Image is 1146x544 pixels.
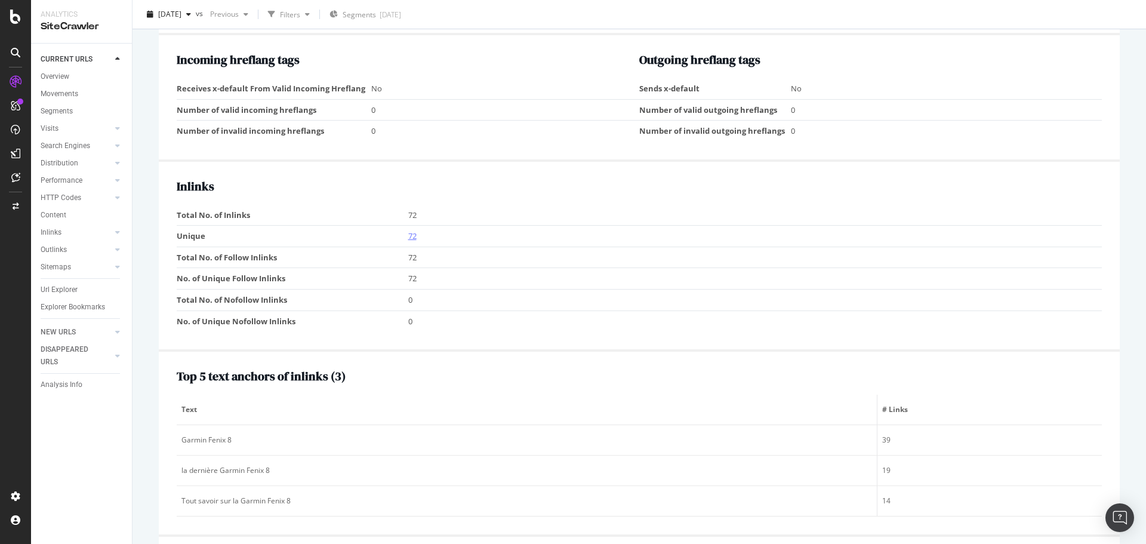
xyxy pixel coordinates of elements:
[205,5,253,24] button: Previous
[791,99,1102,121] td: 0
[41,20,122,33] div: SiteCrawler
[181,404,869,415] span: Text
[408,230,417,241] a: 72
[177,290,408,311] td: Total No. of Nofollow Inlinks
[41,192,81,204] div: HTTP Codes
[408,205,1102,226] td: 72
[41,244,67,256] div: Outlinks
[41,301,124,314] a: Explorer Bookmarks
[41,343,112,368] a: DISAPPEARED URLS
[41,70,69,83] div: Overview
[41,140,90,152] div: Search Engines
[41,157,112,170] a: Distribution
[196,8,205,18] span: vs
[181,465,872,476] div: la dernière Garmin Fenix 8
[791,83,1096,94] div: No
[41,301,105,314] div: Explorer Bookmarks
[181,496,872,506] div: Tout savoir sur la Garmin Fenix 8
[41,226,112,239] a: Inlinks
[263,5,315,24] button: Filters
[41,174,82,187] div: Performance
[41,226,61,239] div: Inlinks
[371,121,639,142] td: 0
[41,53,93,66] div: CURRENT URLS
[380,10,401,20] div: [DATE]
[41,10,122,20] div: Analytics
[41,379,82,391] div: Analysis Info
[142,5,196,24] button: [DATE]
[41,192,112,204] a: HTTP Codes
[177,370,1102,383] h2: Top 5 text anchors of inlinks ( 3 )
[41,244,112,256] a: Outlinks
[205,9,239,19] span: Previous
[41,70,124,83] a: Overview
[371,99,639,121] td: 0
[639,78,791,99] td: Sends x-default
[177,121,371,142] td: Number of invalid incoming hreflangs
[41,284,78,296] div: Url Explorer
[177,311,408,331] td: No. of Unique Nofollow Inlinks
[325,5,406,24] button: Segments[DATE]
[41,122,112,135] a: Visits
[408,247,1102,268] td: 72
[177,247,408,268] td: Total No. of Follow Inlinks
[371,78,639,99] td: No
[882,404,1094,415] span: # Links
[41,105,124,118] a: Segments
[280,9,300,19] div: Filters
[639,99,791,121] td: Number of valid outgoing hreflangs
[41,122,58,135] div: Visits
[41,261,71,273] div: Sitemaps
[882,465,1097,476] div: 19
[41,174,112,187] a: Performance
[41,53,112,66] a: CURRENT URLS
[177,99,371,121] td: Number of valid incoming hreflangs
[41,209,124,222] a: Content
[41,326,76,339] div: NEW URLS
[41,88,124,100] a: Movements
[177,78,371,99] td: Receives x-default From Valid Incoming Hreflang
[343,10,376,20] span: Segments
[408,268,1102,290] td: 72
[177,268,408,290] td: No. of Unique Follow Inlinks
[158,9,181,19] span: 2025 Sep. 22nd
[177,226,408,247] td: Unique
[639,53,1102,66] h2: Outgoing hreflang tags
[1105,503,1134,532] div: Open Intercom Messenger
[177,180,1102,193] h2: Inlinks
[41,105,73,118] div: Segments
[408,311,1102,331] td: 0
[41,157,78,170] div: Distribution
[41,326,112,339] a: NEW URLS
[41,88,78,100] div: Movements
[791,121,1102,142] td: 0
[639,121,791,142] td: Number of invalid outgoing hreflangs
[41,379,124,391] a: Analysis Info
[41,343,101,368] div: DISAPPEARED URLS
[41,140,112,152] a: Search Engines
[177,53,639,66] h2: Incoming hreflang tags
[181,435,872,445] div: Garmin Fenix 8
[882,435,1097,445] div: 39
[177,205,408,226] td: Total No. of Inlinks
[41,261,112,273] a: Sitemaps
[41,209,66,222] div: Content
[41,284,124,296] a: Url Explorer
[882,496,1097,506] div: 14
[408,290,1102,311] td: 0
